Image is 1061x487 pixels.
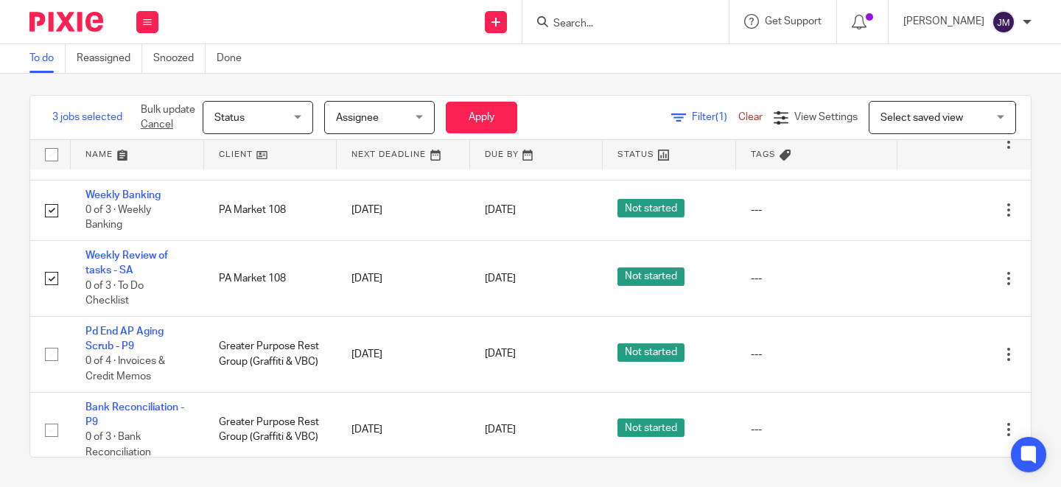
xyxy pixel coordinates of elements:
[751,347,883,362] div: ---
[85,326,164,351] a: Pd End AP Aging Scrub - P9
[217,44,253,73] a: Done
[617,267,684,286] span: Not started
[204,392,337,467] td: Greater Purpose Rest Group (Graffiti & VBC)
[992,10,1015,34] img: svg%3E
[552,18,684,31] input: Search
[85,402,184,427] a: Bank Reconciliation - P9
[85,250,168,276] a: Weekly Review of tasks - SA
[485,424,516,435] span: [DATE]
[204,241,337,317] td: PA Market 108
[214,113,245,123] span: Status
[617,199,684,217] span: Not started
[715,112,727,122] span: (1)
[794,112,858,122] span: View Settings
[336,113,379,123] span: Assignee
[738,112,763,122] a: Clear
[85,357,165,382] span: 0 of 4 · Invoices & Credit Memos
[751,150,776,158] span: Tags
[337,392,470,467] td: [DATE]
[485,349,516,360] span: [DATE]
[692,112,738,122] span: Filter
[85,205,151,231] span: 0 of 3 · Weekly Banking
[485,273,516,284] span: [DATE]
[337,180,470,240] td: [DATE]
[77,44,142,73] a: Reassigned
[903,14,984,29] p: [PERSON_NAME]
[337,316,470,392] td: [DATE]
[85,190,161,200] a: Weekly Banking
[29,12,103,32] img: Pixie
[141,102,195,133] p: Bulk update
[52,110,122,125] span: 3 jobs selected
[751,422,883,437] div: ---
[617,343,684,362] span: Not started
[751,271,883,286] div: ---
[141,119,173,130] a: Cancel
[751,203,883,217] div: ---
[29,44,66,73] a: To do
[204,180,337,240] td: PA Market 108
[85,281,144,306] span: 0 of 3 · To Do Checklist
[485,205,516,215] span: [DATE]
[85,432,151,458] span: 0 of 3 · Bank Reconciliation
[446,102,517,133] button: Apply
[337,241,470,317] td: [DATE]
[153,44,206,73] a: Snoozed
[617,418,684,437] span: Not started
[880,113,963,123] span: Select saved view
[204,316,337,392] td: Greater Purpose Rest Group (Graffiti & VBC)
[765,16,822,27] span: Get Support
